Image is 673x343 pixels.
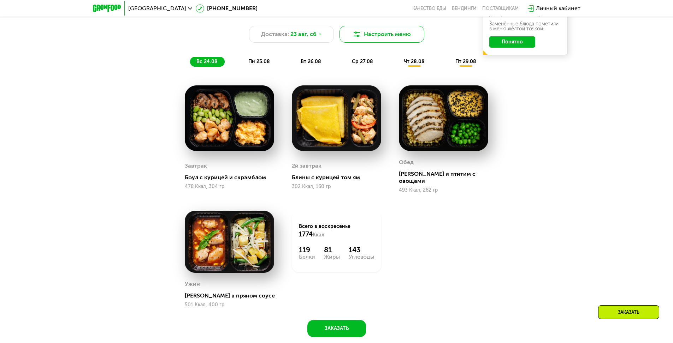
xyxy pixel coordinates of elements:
div: 143 [349,246,374,254]
div: Углеводы [349,254,374,260]
div: Всего в воскресенье [299,223,374,239]
span: Доставка: [261,30,289,38]
div: 478 Ккал, 304 гр [185,184,274,189]
div: Белки [299,254,315,260]
div: Заменённые блюда пометили в меню жёлтой точкой. [489,22,561,31]
span: вт 26.08 [301,59,321,65]
button: Настроить меню [340,26,424,43]
a: Вендинги [452,6,477,11]
span: 23 авг, сб [290,30,317,38]
span: [GEOGRAPHIC_DATA] [128,6,186,11]
div: Боул с курицей и скрэмблом [185,174,280,181]
span: пн 25.08 [248,59,270,65]
div: Ужин [185,279,200,289]
button: Понятно [489,36,535,48]
div: Блины с курицей том ям [292,174,387,181]
span: ср 27.08 [352,59,373,65]
div: 302 Ккал, 160 гр [292,184,381,189]
span: чт 28.08 [404,59,425,65]
span: вс 24.08 [196,59,218,65]
div: 493 Ккал, 282 гр [399,187,488,193]
span: Ккал [313,232,324,238]
span: 1774 [299,230,313,238]
div: Завтрак [185,161,207,171]
span: пт 29.08 [455,59,476,65]
div: [PERSON_NAME] и птитим с овощами [399,170,494,185]
div: Заказать [598,305,659,319]
div: В даты, выделенные желтым, доступна замена блюд. [489,7,561,17]
div: 119 [299,246,315,254]
div: поставщикам [482,6,519,11]
div: Личный кабинет [536,4,580,13]
a: Качество еды [412,6,446,11]
div: Жиры [324,254,340,260]
div: 501 Ккал, 400 гр [185,302,274,308]
div: 2й завтрак [292,161,321,171]
div: [PERSON_NAME] в пряном соусе [185,292,280,299]
a: [PHONE_NUMBER] [196,4,258,13]
button: Заказать [307,320,366,337]
div: Обед [399,157,414,168]
div: 81 [324,246,340,254]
